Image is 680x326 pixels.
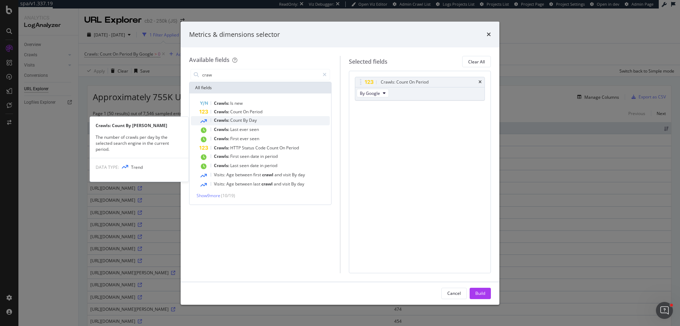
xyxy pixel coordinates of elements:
div: Available fields [189,56,229,64]
span: in [260,162,265,168]
div: modal [181,22,499,305]
span: Count [267,145,279,151]
span: By Google [360,90,380,96]
span: On [279,145,286,151]
button: Build [470,288,491,299]
span: period [265,162,277,168]
span: Visits: [214,181,226,187]
div: Crawls: Count On Period [381,79,429,86]
span: Crawls: [214,153,230,159]
span: between [235,172,253,178]
div: Build [475,290,485,296]
span: Count [230,117,243,123]
div: Crawls: Count On PeriodtimesBy Google [355,77,485,101]
div: Cancel [447,290,461,296]
span: in [260,153,265,159]
div: times [478,80,482,84]
span: ( 10 / 19 ) [221,193,235,199]
span: between [235,181,253,187]
span: Crawls: [214,162,230,168]
span: Crawls: [214,117,230,123]
span: Crawls: [214,100,230,106]
span: period [265,153,278,159]
span: seen [249,126,259,132]
span: ever [240,136,250,142]
div: Crawls: Count By [PERSON_NAME] [90,122,188,128]
span: Crawls: [214,126,230,132]
span: crawl [261,181,274,187]
span: Crawls: [214,145,230,151]
div: The number of crawls per day by the selected search engine in the current period. [90,134,188,152]
span: Last [230,162,239,168]
span: and [274,172,283,178]
button: Clear All [462,56,491,67]
span: date [250,162,260,168]
span: Code [255,145,267,151]
span: Period [250,109,262,115]
button: By Google [357,89,389,97]
span: visit [283,172,292,178]
iframe: Intercom live chat [656,302,673,319]
span: Count [230,109,243,115]
span: Crawls: [214,136,230,142]
span: By [243,117,249,123]
span: crawl [262,172,274,178]
span: Last [230,126,239,132]
span: Show 9 more [197,193,220,199]
span: day [298,172,305,178]
span: Age [226,181,235,187]
span: ever [239,126,249,132]
input: Search by field name [202,69,319,80]
div: Clear All [468,59,485,65]
span: By [291,181,297,187]
span: HTTP [230,145,242,151]
span: Visits: [214,172,226,178]
span: first [253,172,262,178]
span: Period [286,145,299,151]
span: Age [226,172,235,178]
span: seen [240,153,250,159]
span: and [274,181,282,187]
span: On [243,109,250,115]
div: Metrics & dimensions selector [189,30,280,39]
div: All fields [189,82,331,93]
span: Crawls: [214,109,230,115]
span: By [292,172,298,178]
span: seen [239,162,250,168]
span: new [234,100,243,106]
span: Is [230,100,234,106]
div: times [487,30,491,39]
span: seen [250,136,259,142]
span: Day [249,117,257,123]
span: visit [282,181,291,187]
button: Cancel [441,288,467,299]
div: Selected fields [349,58,387,66]
span: last [253,181,261,187]
span: First [230,136,240,142]
span: Status [242,145,255,151]
span: First [230,153,240,159]
span: day [297,181,304,187]
span: date [250,153,260,159]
